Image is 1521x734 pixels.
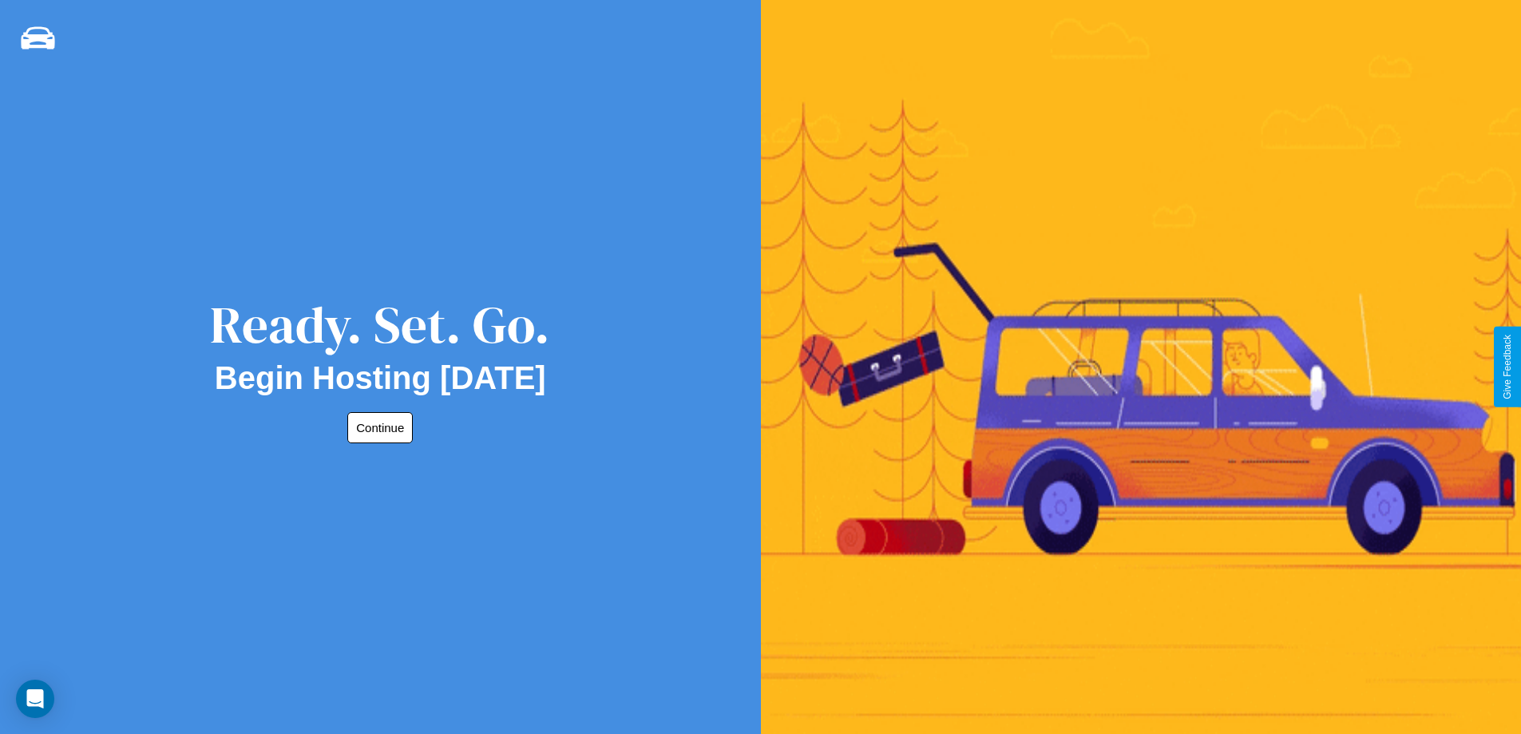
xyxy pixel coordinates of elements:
h2: Begin Hosting [DATE] [215,360,546,396]
div: Open Intercom Messenger [16,680,54,718]
button: Continue [347,412,413,443]
div: Give Feedback [1502,335,1513,399]
div: Ready. Set. Go. [210,289,550,360]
